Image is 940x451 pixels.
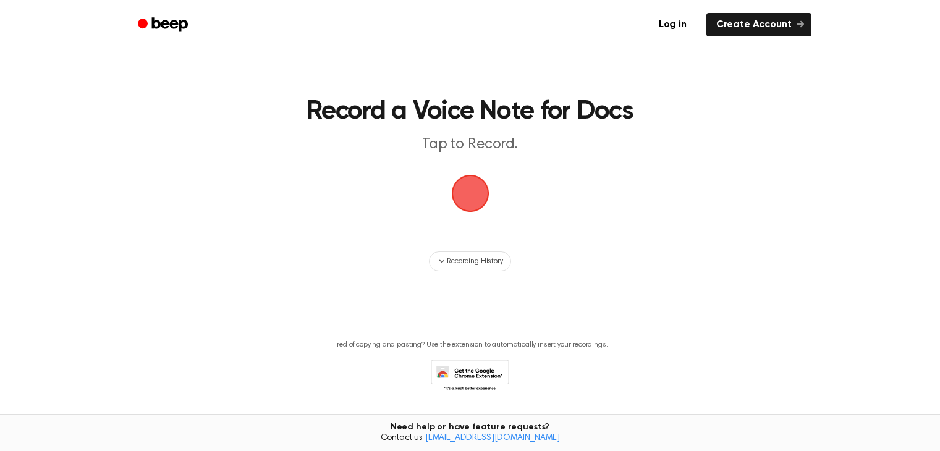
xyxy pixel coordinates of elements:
p: Tap to Record. [233,135,708,155]
a: Create Account [706,13,811,36]
button: Recording History [429,251,510,271]
span: Recording History [447,256,502,267]
p: Tired of copying and pasting? Use the extension to automatically insert your recordings. [332,340,608,350]
h1: Record a Voice Note for Docs [154,99,787,125]
a: [EMAIL_ADDRESS][DOMAIN_NAME] [425,434,560,442]
span: Contact us [7,433,933,444]
a: Log in [646,11,699,39]
a: Beep [129,13,199,37]
img: Beep Logo [452,175,489,212]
